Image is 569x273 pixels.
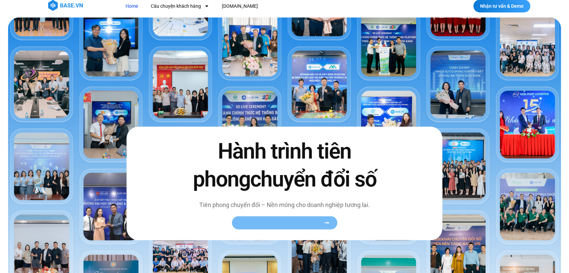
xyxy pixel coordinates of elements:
[250,167,376,192] span: chuyển đổi số
[178,200,391,209] p: Tiên phong chuyển đổi – Nền móng cho doanh nghiệp tương lai.
[232,216,337,229] a: Xem toàn bộ câu chuyện khách hàng
[178,138,391,194] h2: Hành trình tiên phong
[240,220,322,225] span: Xem toàn bộ câu chuyện khách hàng
[480,4,524,8] span: Nhận tư vấn & Demo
